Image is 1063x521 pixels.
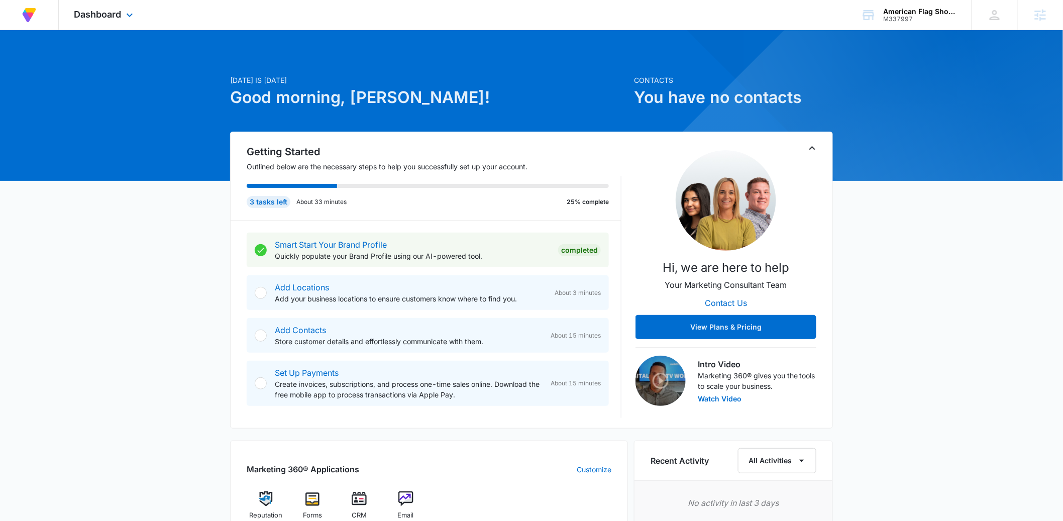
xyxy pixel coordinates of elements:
[303,510,322,520] span: Forms
[74,9,121,20] span: Dashboard
[555,288,601,297] span: About 3 minutes
[698,370,816,391] p: Marketing 360® gives you the tools to scale your business.
[275,368,339,378] a: Set Up Payments
[247,161,621,172] p: Outlined below are the necessary steps to help you successfully set up your account.
[634,75,833,85] p: Contacts
[275,240,387,250] a: Smart Start Your Brand Profile
[551,331,601,340] span: About 15 minutes
[275,251,550,261] p: Quickly populate your Brand Profile using our AI-powered tool.
[247,463,359,475] h2: Marketing 360® Applications
[651,455,709,467] h6: Recent Activity
[352,510,367,520] span: CRM
[635,356,686,406] img: Intro Video
[698,395,741,402] button: Watch Video
[698,358,816,370] h3: Intro Video
[247,196,290,208] div: 3 tasks left
[275,293,547,304] p: Add your business locations to ensure customers know where to find you.
[247,144,621,159] h2: Getting Started
[230,85,628,110] h1: Good morning, [PERSON_NAME]!
[635,315,816,339] button: View Plans & Pricing
[884,16,957,23] div: account id
[577,464,611,475] a: Customize
[634,85,833,110] h1: You have no contacts
[806,142,818,154] button: Toggle Collapse
[296,197,347,206] p: About 33 minutes
[551,379,601,388] span: About 15 minutes
[567,197,609,206] p: 25% complete
[275,379,543,400] p: Create invoices, subscriptions, and process one-time sales online. Download the free mobile app t...
[275,336,543,347] p: Store customer details and effortlessly communicate with them.
[663,259,789,277] p: Hi, we are here to help
[20,6,38,24] img: Volusion
[738,448,816,473] button: All Activities
[275,282,329,292] a: Add Locations
[275,325,326,335] a: Add Contacts
[884,8,957,16] div: account name
[695,291,757,315] button: Contact Us
[230,75,628,85] p: [DATE] is [DATE]
[398,510,414,520] span: Email
[651,497,816,509] p: No activity in last 3 days
[665,279,787,291] p: Your Marketing Consultant Team
[249,510,282,520] span: Reputation
[558,244,601,256] div: Completed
